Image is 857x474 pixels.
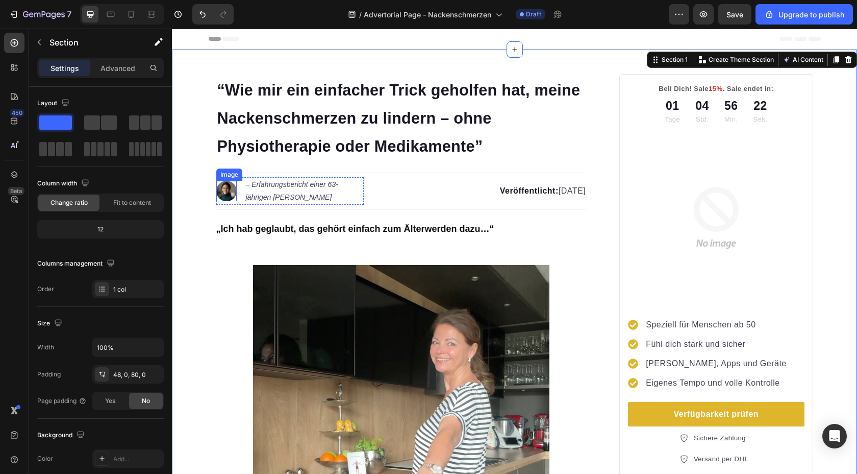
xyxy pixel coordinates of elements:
[474,310,615,322] p: Fühl dich stark und sicher
[822,424,847,448] div: Open Intercom Messenger
[523,86,537,96] p: Std.
[172,29,857,474] iframe: Design area
[537,27,602,36] p: Create Theme Section
[493,68,508,86] div: 01
[552,68,566,86] div: 56
[93,338,163,357] input: Auto
[37,257,117,271] div: Columns management
[552,86,566,96] p: Min.
[192,4,234,25] div: Undo/Redo
[37,285,54,294] div: Order
[474,348,615,361] p: Eigenes Tempo und volle Kontrolle
[37,97,71,110] div: Layout
[49,36,133,49] p: Section
[10,109,24,117] div: 450
[493,86,508,96] p: Tage
[113,198,151,207] span: Fit to content
[113,370,161,380] div: 48, 0, 80, 0
[37,396,87,406] div: Page padding
[582,68,596,86] div: 22
[457,55,631,65] p: Beil Dich! Sale . Sale endet in:
[44,195,322,205] strong: „Ich hab geglaubt, das gehört einfach zum Älterwerden dazu…“
[502,380,587,392] p: Verfügbarkeit prüfen
[37,370,61,379] div: Padding
[37,317,64,330] div: Size
[456,373,632,398] a: Verfügbarkeit prüfen
[764,9,844,20] div: Upgrade to publish
[37,177,91,191] div: Column width
[67,8,71,20] p: 7
[113,285,161,294] div: 1 col
[488,27,518,36] div: Section 1
[755,4,853,25] button: Upgrade to publish
[718,4,751,25] button: Save
[113,455,161,464] div: Add...
[37,343,54,352] div: Width
[523,68,537,86] div: 04
[609,25,653,37] button: AI Content
[37,429,87,442] div: Background
[51,63,79,74] p: Settings
[364,9,491,20] span: Advertorial Page - Nackenschmerzen
[51,198,88,207] span: Change ratio
[537,56,551,64] span: 15%
[456,101,632,277] img: no-image-2048-5e88c1b20e087fb7bbe9a3771824e743c244f437e4f8ba93bbf7b11b53f7824c_large.gif
[39,222,162,236] div: 12
[105,396,115,406] span: Yes
[522,425,579,436] p: Versand per DHL
[526,10,541,19] span: Draft
[37,454,53,463] div: Color
[100,63,135,74] p: Advanced
[474,290,615,302] p: Speziell für Menschen ab 50
[209,156,414,169] p: [DATE]
[328,158,387,167] strong: Veröffentlicht:
[726,10,743,19] span: Save
[4,4,76,25] button: 7
[142,396,150,406] span: No
[359,9,362,20] span: /
[582,86,596,96] p: Sek.
[8,187,24,195] div: Beta
[474,329,615,341] p: [PERSON_NAME], Apps und Geräte
[522,405,579,415] p: Sichere Zahlung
